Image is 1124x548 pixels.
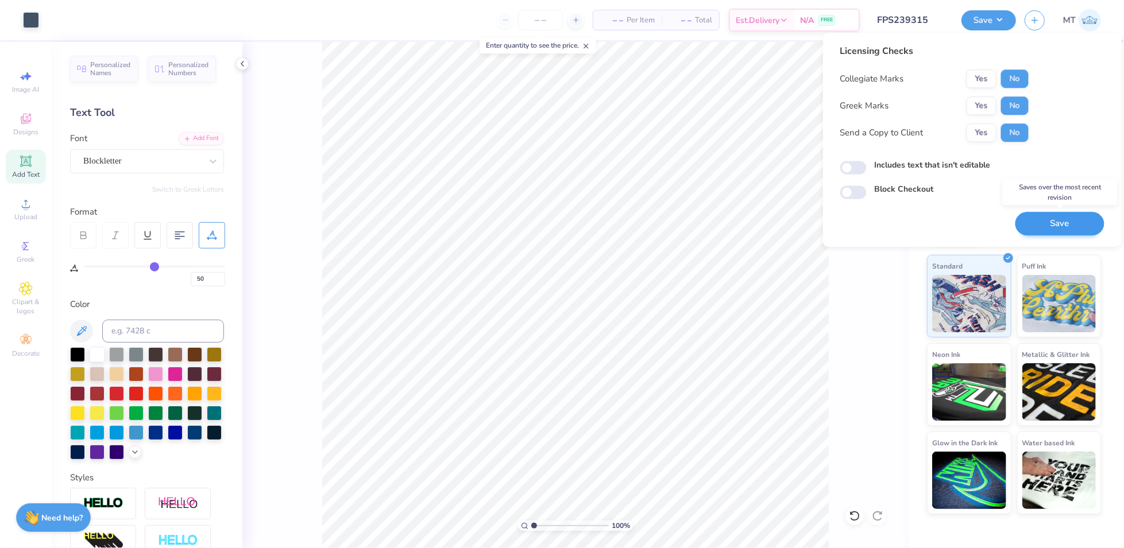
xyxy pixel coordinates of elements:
img: Shadow [158,496,198,511]
button: No [1001,123,1029,142]
button: No [1001,69,1029,88]
img: Stroke [83,497,123,510]
span: MT [1063,14,1076,27]
span: 100 % [612,520,630,531]
label: Font [70,132,87,145]
button: Yes [967,69,996,88]
span: N/A [800,14,814,26]
span: Puff Ink [1022,260,1046,272]
label: Includes text that isn't editable [875,159,991,171]
strong: Need help? [42,512,83,523]
span: Total [695,14,712,26]
input: Untitled Design [868,9,953,32]
button: Yes [967,123,996,142]
div: Enter quantity to see the price. [480,37,596,53]
button: Save [1015,212,1104,235]
span: Water based Ink [1022,437,1075,449]
span: Standard [932,260,963,272]
span: Decorate [12,349,40,358]
div: Text Tool [70,105,224,121]
span: Est. Delivery [736,14,779,26]
span: Add Text [12,170,40,179]
img: Negative Space [158,534,198,547]
a: MT [1063,9,1101,32]
button: Save [961,10,1016,30]
span: Per Item [627,14,655,26]
input: – – [518,10,563,30]
img: Water based Ink [1022,452,1096,509]
span: Neon Ink [932,348,960,360]
div: Greek Marks [840,99,889,112]
button: No [1001,96,1029,115]
div: Color [70,298,224,311]
div: Add Font [179,132,224,145]
div: Saves over the most recent revision [1002,179,1117,205]
span: Image AI [13,85,40,94]
img: Puff Ink [1022,275,1096,332]
img: Standard [932,275,1006,332]
button: Switch to Greek Letters [152,185,224,194]
img: Michelle Tapire [1079,9,1101,32]
span: FREE [821,16,833,24]
div: Collegiate Marks [840,72,904,85]
img: Metallic & Glitter Ink [1022,363,1096,421]
div: Format [70,205,225,219]
div: Licensing Checks [840,44,1029,58]
span: Designs [13,127,38,137]
img: Glow in the Dark Ink [932,452,1006,509]
input: e.g. 7428 c [102,320,224,343]
button: Yes [967,96,996,115]
span: – – [669,14,692,26]
span: Glow in the Dark Ink [932,437,998,449]
span: Metallic & Glitter Ink [1022,348,1090,360]
img: Neon Ink [932,363,1006,421]
span: Clipart & logos [6,297,46,316]
span: Greek [17,255,35,264]
span: – – [600,14,623,26]
span: Personalized Names [90,61,131,77]
label: Block Checkout [875,184,934,196]
div: Styles [70,471,224,484]
div: Send a Copy to Client [840,126,924,139]
span: Personalized Numbers [168,61,209,77]
span: Upload [14,212,37,221]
